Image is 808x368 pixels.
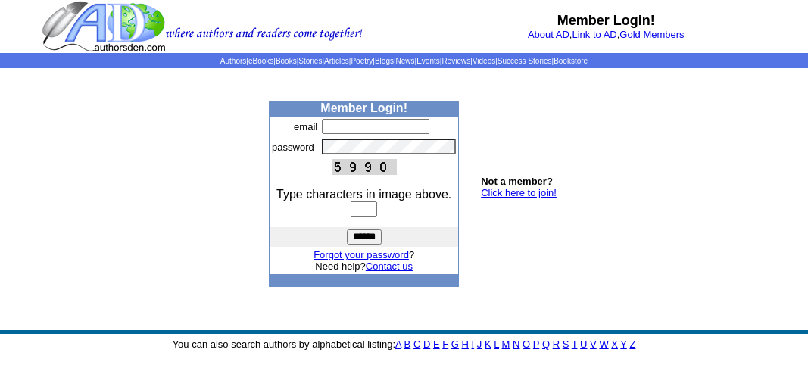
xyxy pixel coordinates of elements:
a: S [563,338,569,350]
a: O [523,338,530,350]
a: Stories [298,57,322,65]
a: W [599,338,608,350]
font: , , [528,29,685,40]
a: E [433,338,440,350]
b: Member Login! [320,101,407,114]
a: Blogs [375,57,394,65]
b: Member Login! [557,13,655,28]
a: Bookstore [554,57,588,65]
a: F [442,338,448,350]
a: Videos [473,57,495,65]
a: I [472,338,475,350]
a: A [395,338,401,350]
a: Books [276,57,297,65]
a: M [502,338,510,350]
a: Contact us [366,260,413,272]
a: About AD [528,29,569,40]
a: Forgot your password [314,249,409,260]
a: Gold Members [619,29,684,40]
a: Click here to join! [481,187,557,198]
a: U [580,338,587,350]
a: L [494,338,499,350]
a: H [462,338,469,350]
a: T [572,338,578,350]
a: Z [629,338,635,350]
font: You can also search authors by alphabetical listing: [173,338,636,350]
b: Not a member? [481,176,553,187]
a: eBooks [248,57,273,65]
a: Q [542,338,550,350]
font: Type characters in image above. [276,188,451,201]
a: V [590,338,597,350]
a: N [513,338,519,350]
img: This Is CAPTCHA Image [332,159,397,175]
a: C [413,338,420,350]
a: G [451,338,459,350]
font: Need help? [315,260,413,272]
a: Reviews [441,57,470,65]
a: R [553,338,560,350]
a: News [396,57,415,65]
a: J [477,338,482,350]
a: P [533,338,539,350]
a: Link to AD [572,29,616,40]
a: Y [620,338,626,350]
a: B [404,338,411,350]
a: Events [416,57,440,65]
font: email [294,121,317,133]
a: Poetry [351,57,373,65]
span: | | | | | | | | | | | | [220,57,588,65]
a: D [423,338,430,350]
a: K [485,338,491,350]
font: ? [314,249,414,260]
a: Authors [220,57,246,65]
a: Success Stories [498,57,552,65]
a: X [611,338,618,350]
a: Articles [324,57,349,65]
font: password [272,142,314,153]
